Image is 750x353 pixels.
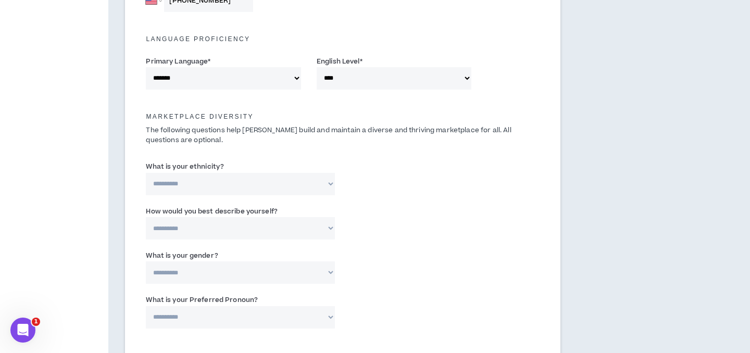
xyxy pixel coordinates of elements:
[10,318,35,343] iframe: Intercom live chat
[146,292,258,308] label: What is your Preferred Pronoun?
[146,247,218,264] label: What is your gender?
[146,203,277,220] label: How would you best describe yourself?
[146,158,224,175] label: What is your ethnicity?
[317,53,362,70] label: English Level
[138,35,547,43] h5: Language Proficiency
[138,125,547,145] p: The following questions help [PERSON_NAME] build and maintain a diverse and thriving marketplace ...
[146,53,210,70] label: Primary Language
[138,113,547,120] h5: Marketplace Diversity
[32,318,40,326] span: 1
